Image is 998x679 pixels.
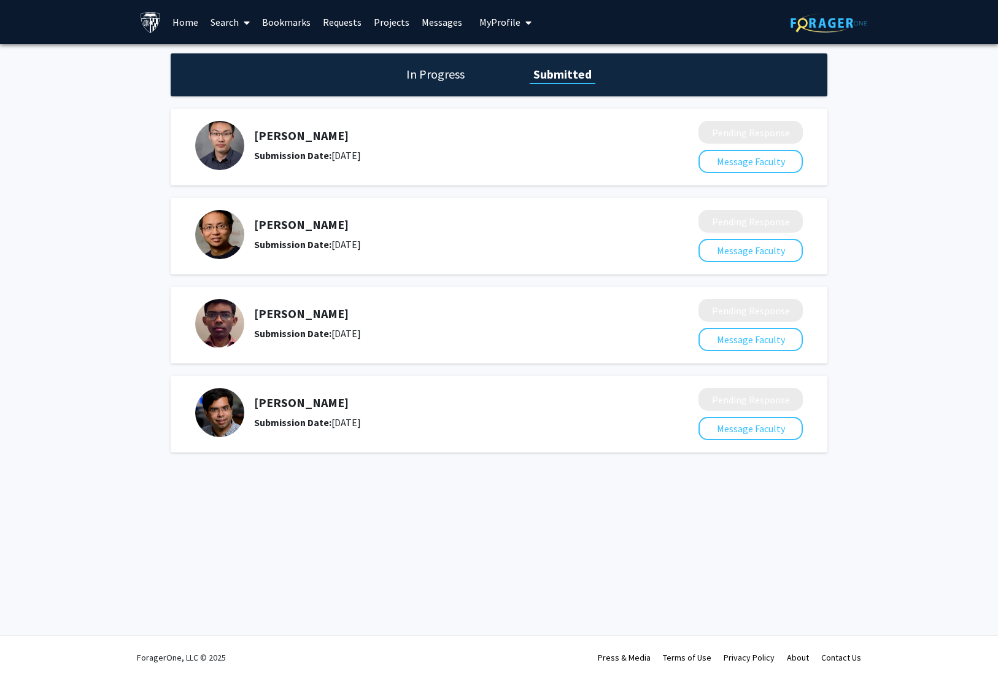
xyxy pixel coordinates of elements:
div: [DATE] [254,326,633,341]
a: Press & Media [598,652,651,663]
button: Pending Response [698,121,803,144]
img: Johns Hopkins University Logo [140,12,161,33]
img: Profile Picture [195,210,244,259]
a: Requests [317,1,368,44]
iframe: Chat [9,624,52,670]
a: Privacy Policy [724,652,775,663]
a: Message Faculty [698,244,803,257]
button: Message Faculty [698,417,803,440]
h5: [PERSON_NAME] [254,395,633,410]
button: Pending Response [698,299,803,322]
a: Message Faculty [698,333,803,346]
a: Message Faculty [698,422,803,435]
button: Message Faculty [698,328,803,351]
div: [DATE] [254,237,633,252]
b: Submission Date: [254,416,331,429]
h5: [PERSON_NAME] [254,217,633,232]
a: Projects [368,1,416,44]
h5: [PERSON_NAME] [254,128,633,143]
button: Message Faculty [698,150,803,173]
div: [DATE] [254,148,633,163]
h5: [PERSON_NAME] [254,306,633,321]
a: Search [204,1,256,44]
a: Contact Us [821,652,861,663]
h1: Submitted [530,66,595,83]
span: My Profile [479,16,520,28]
a: Message Faculty [698,155,803,168]
a: Messages [416,1,468,44]
img: Profile Picture [195,299,244,348]
button: Message Faculty [698,239,803,262]
img: Profile Picture [195,388,244,437]
div: ForagerOne, LLC © 2025 [137,636,226,679]
h1: In Progress [403,66,468,83]
button: Pending Response [698,210,803,233]
img: ForagerOne Logo [791,14,867,33]
a: Terms of Use [663,652,711,663]
div: [DATE] [254,415,633,430]
a: Home [166,1,204,44]
a: About [787,652,809,663]
b: Submission Date: [254,238,331,250]
button: Pending Response [698,388,803,411]
b: Submission Date: [254,149,331,161]
img: Profile Picture [195,121,244,170]
b: Submission Date: [254,327,331,340]
a: Bookmarks [256,1,317,44]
